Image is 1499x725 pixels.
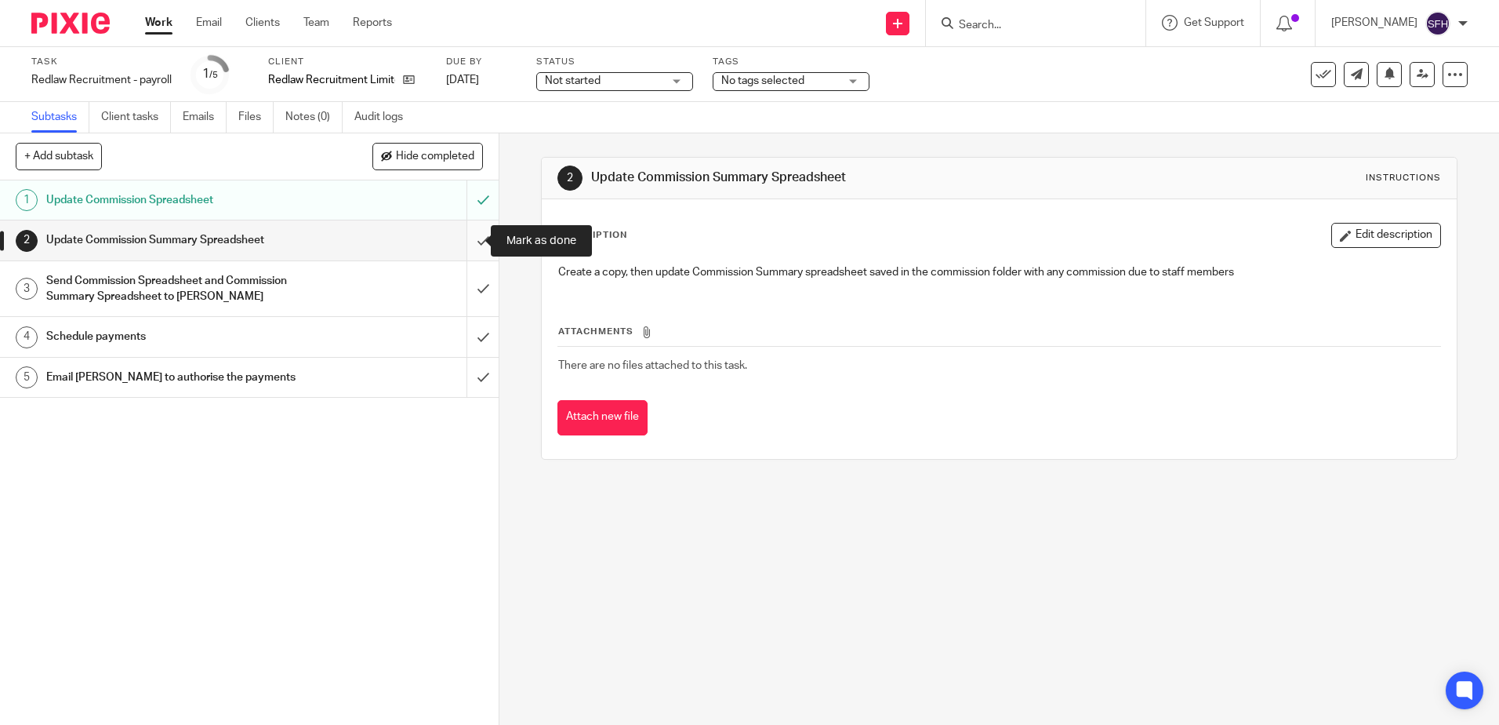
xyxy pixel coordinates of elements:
[557,166,583,191] div: 2
[285,102,343,133] a: Notes (0)
[31,72,172,88] div: Redlaw Recruitment - payroll
[46,269,316,309] h1: Send Commission Spreadsheet and Commission Summary Spreadsheet to [PERSON_NAME]
[16,189,38,211] div: 1
[46,325,316,348] h1: Schedule payments
[446,75,479,86] span: [DATE]
[557,400,648,435] button: Attach new file
[558,360,747,371] span: There are no files attached to this task.
[721,75,804,86] span: No tags selected
[245,15,280,31] a: Clients
[16,230,38,252] div: 2
[545,75,601,86] span: Not started
[183,102,227,133] a: Emails
[446,56,517,68] label: Due by
[46,366,316,389] h1: Email [PERSON_NAME] to authorise the payments
[196,15,222,31] a: Email
[713,56,869,68] label: Tags
[31,13,110,34] img: Pixie
[238,102,274,133] a: Files
[557,229,627,242] p: Description
[16,366,38,388] div: 5
[31,102,89,133] a: Subtasks
[558,264,1439,280] p: Create a copy, then update Commission Summary spreadsheet saved in the commission folder with any...
[202,65,218,83] div: 1
[372,143,483,169] button: Hide completed
[303,15,329,31] a: Team
[101,102,171,133] a: Client tasks
[354,102,415,133] a: Audit logs
[1331,223,1441,248] button: Edit description
[1331,15,1417,31] p: [PERSON_NAME]
[1184,17,1244,28] span: Get Support
[16,278,38,300] div: 3
[16,326,38,348] div: 4
[268,56,426,68] label: Client
[591,169,1033,186] h1: Update Commission Summary Spreadsheet
[209,71,218,79] small: /5
[16,143,102,169] button: + Add subtask
[46,188,316,212] h1: Update Commission Spreadsheet
[31,56,172,68] label: Task
[957,19,1098,33] input: Search
[1425,11,1450,36] img: svg%3E
[1366,172,1441,184] div: Instructions
[558,327,633,336] span: Attachments
[268,72,395,88] p: Redlaw Recruitment Limited
[46,228,316,252] h1: Update Commission Summary Spreadsheet
[536,56,693,68] label: Status
[396,151,474,163] span: Hide completed
[353,15,392,31] a: Reports
[145,15,172,31] a: Work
